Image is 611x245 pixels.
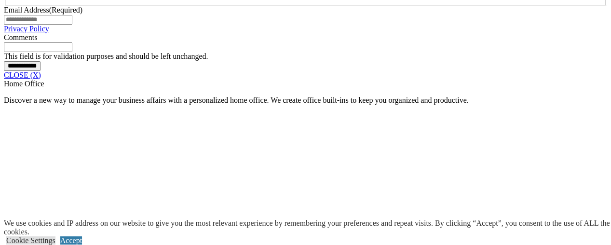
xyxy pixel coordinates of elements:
[4,96,607,105] p: Discover a new way to manage your business affairs with a personalized home office. We create off...
[4,25,49,33] a: Privacy Policy
[4,6,82,14] label: Email Address
[4,219,611,236] div: We use cookies and IP address on our website to give you the most relevant experience by remember...
[60,236,82,245] a: Accept
[4,52,607,61] div: This field is for validation purposes and should be left unchanged.
[6,236,55,245] a: Cookie Settings
[4,80,44,88] span: Home Office
[49,6,82,14] span: (Required)
[4,71,41,79] a: CLOSE (X)
[4,33,37,41] label: Comments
